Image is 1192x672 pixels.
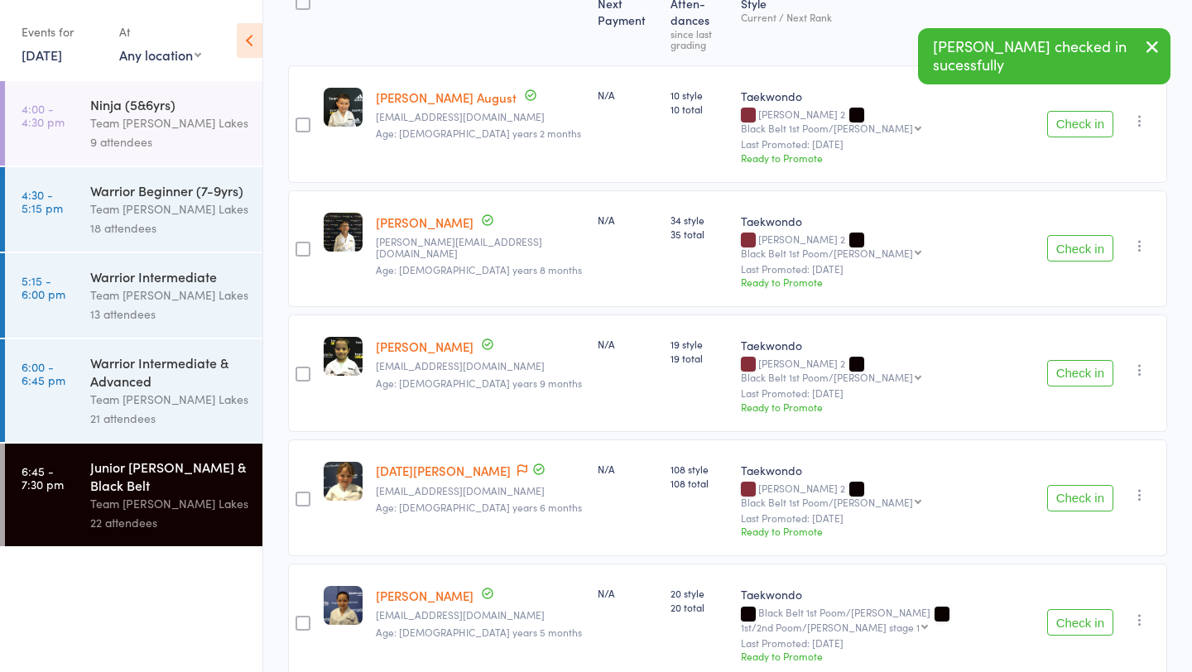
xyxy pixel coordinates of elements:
[324,462,363,501] img: image1557989465.png
[376,126,581,140] span: Age: [DEMOGRAPHIC_DATA] years 2 months
[119,46,201,64] div: Any location
[741,586,1033,602] div: Taekwondo
[598,337,658,351] div: N/A
[90,113,248,132] div: Team [PERSON_NAME] Lakes
[5,444,262,546] a: 6:45 -7:30 pmJunior [PERSON_NAME] & Black BeltTeam [PERSON_NAME] Lakes22 attendees
[741,497,913,507] div: Black Belt 1st Poom/[PERSON_NAME]
[670,351,728,365] span: 19 total
[90,305,248,324] div: 13 attendees
[376,462,511,479] a: [DATE][PERSON_NAME]
[741,524,1033,538] div: Ready to Promote
[324,213,363,252] img: image1615959886.png
[598,88,658,102] div: N/A
[670,102,728,116] span: 10 total
[376,360,584,372] small: acmercieca@gmail.com
[670,337,728,351] span: 19 style
[598,586,658,600] div: N/A
[22,102,65,128] time: 4:00 - 4:30 pm
[90,458,248,494] div: Junior [PERSON_NAME] & Black Belt
[741,622,920,632] div: 1st/2nd Poom/[PERSON_NAME] stage 1
[918,28,1170,84] div: [PERSON_NAME] checked in sucessfully
[22,360,65,386] time: 6:00 - 6:45 pm
[90,132,248,151] div: 9 attendees
[90,95,248,113] div: Ninja (5&6yrs)
[376,500,582,514] span: Age: [DEMOGRAPHIC_DATA] years 6 months
[376,262,582,276] span: Age: [DEMOGRAPHIC_DATA] years 8 months
[90,513,248,532] div: 22 attendees
[598,213,658,227] div: N/A
[741,247,913,258] div: Black Belt 1st Poom/[PERSON_NAME]
[376,587,473,604] a: [PERSON_NAME]
[90,199,248,218] div: Team [PERSON_NAME] Lakes
[376,89,517,106] a: [PERSON_NAME] August
[5,81,262,166] a: 4:00 -4:30 pmNinja (5&6yrs)Team [PERSON_NAME] Lakes9 attendees
[741,213,1033,229] div: Taekwondo
[741,108,1033,133] div: [PERSON_NAME] 2
[670,213,728,227] span: 34 style
[90,494,248,513] div: Team [PERSON_NAME] Lakes
[741,482,1033,507] div: [PERSON_NAME] 2
[1047,360,1113,386] button: Check in
[741,400,1033,414] div: Ready to Promote
[5,253,262,338] a: 5:15 -6:00 pmWarrior IntermediateTeam [PERSON_NAME] Lakes13 attendees
[670,586,728,600] span: 20 style
[670,476,728,490] span: 108 total
[376,236,584,260] small: lynda.thio@gmail.com
[90,353,248,390] div: Warrior Intermediate & Advanced
[1047,609,1113,636] button: Check in
[5,339,262,442] a: 6:00 -6:45 pmWarrior Intermediate & AdvancedTeam [PERSON_NAME] Lakes21 attendees
[1047,111,1113,137] button: Check in
[22,464,64,491] time: 6:45 - 7:30 pm
[741,12,1033,22] div: Current / Next Rank
[741,607,1033,631] div: Black Belt 1st Poom/[PERSON_NAME]
[741,275,1033,289] div: Ready to Promote
[741,512,1033,524] small: Last Promoted: [DATE]
[376,338,473,355] a: [PERSON_NAME]
[741,151,1033,165] div: Ready to Promote
[22,274,65,300] time: 5:15 - 6:00 pm
[741,637,1033,649] small: Last Promoted: [DATE]
[5,167,262,252] a: 4:30 -5:15 pmWarrior Beginner (7-9yrs)Team [PERSON_NAME] Lakes18 attendees
[324,88,363,127] img: image1644015902.png
[119,18,201,46] div: At
[376,485,584,497] small: cusackolivia43@gmail.com
[90,286,248,305] div: Team [PERSON_NAME] Lakes
[670,227,728,241] span: 35 total
[741,263,1033,275] small: Last Promoted: [DATE]
[670,88,728,102] span: 10 style
[376,609,584,621] small: jlkagbayani@gmail.com
[741,387,1033,399] small: Last Promoted: [DATE]
[1047,485,1113,511] button: Check in
[22,188,63,214] time: 4:30 - 5:15 pm
[376,111,584,122] small: masonaugust14@icloud.com
[22,46,62,64] a: [DATE]
[324,337,363,376] img: image1625732984.png
[90,390,248,409] div: Team [PERSON_NAME] Lakes
[741,462,1033,478] div: Taekwondo
[670,28,728,50] div: since last grading
[324,586,363,625] img: image1581399421.png
[670,462,728,476] span: 108 style
[90,267,248,286] div: Warrior Intermediate
[741,122,913,133] div: Black Belt 1st Poom/[PERSON_NAME]
[22,18,103,46] div: Events for
[90,181,248,199] div: Warrior Beginner (7-9yrs)
[741,138,1033,150] small: Last Promoted: [DATE]
[90,218,248,238] div: 18 attendees
[741,88,1033,104] div: Taekwondo
[376,625,582,639] span: Age: [DEMOGRAPHIC_DATA] years 5 months
[376,214,473,231] a: [PERSON_NAME]
[741,358,1033,382] div: [PERSON_NAME] 2
[741,337,1033,353] div: Taekwondo
[598,462,658,476] div: N/A
[741,233,1033,258] div: [PERSON_NAME] 2
[376,376,582,390] span: Age: [DEMOGRAPHIC_DATA] years 9 months
[670,600,728,614] span: 20 total
[741,372,913,382] div: Black Belt 1st Poom/[PERSON_NAME]
[741,649,1033,663] div: Ready to Promote
[1047,235,1113,262] button: Check in
[90,409,248,428] div: 21 attendees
